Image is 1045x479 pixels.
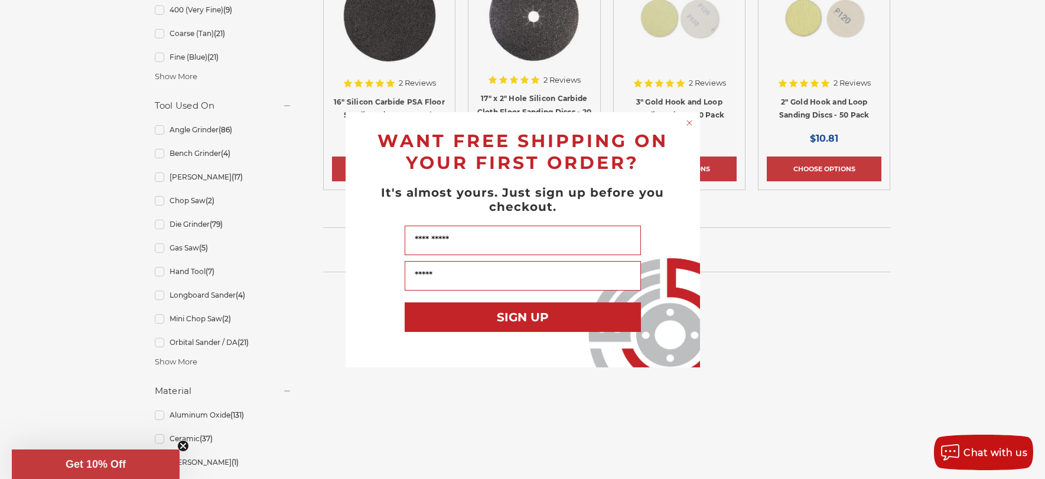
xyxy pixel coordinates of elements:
button: Close dialog [683,117,695,129]
span: It's almost yours. Just sign up before you checkout. [381,185,664,214]
span: Chat with us [963,447,1027,458]
span: WANT FREE SHIPPING ON YOUR FIRST ORDER? [377,130,668,174]
button: Chat with us [934,435,1033,470]
button: SIGN UP [405,302,641,332]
